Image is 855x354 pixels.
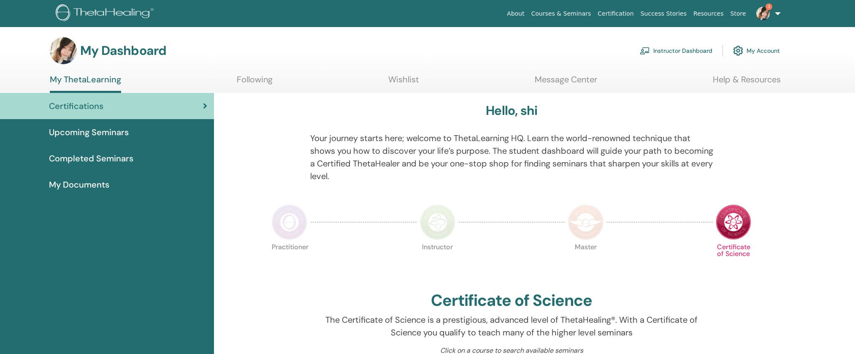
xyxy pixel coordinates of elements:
[535,74,597,91] a: Message Center
[733,41,780,60] a: My Account
[713,74,781,91] a: Help & Resources
[50,37,77,64] img: default.jpg
[594,6,637,22] a: Certification
[690,6,727,22] a: Resources
[272,244,307,279] p: Practitioner
[716,204,751,240] img: Certificate of Science
[503,6,528,22] a: About
[766,3,772,10] span: 3
[56,4,157,23] img: logo.png
[80,43,166,58] h3: My Dashboard
[310,132,713,182] p: Your journey starts here; welcome to ThetaLearning HQ. Learn the world-renowned technique that sh...
[716,244,751,279] p: Certificate of Science
[49,178,109,191] span: My Documents
[310,313,713,339] p: The Certificate of Science is a prestigious, advanced level of ThetaHealing®. With a Certificate ...
[50,74,121,93] a: My ThetaLearning
[727,6,749,22] a: Store
[49,100,103,112] span: Certifications
[420,244,455,279] p: Instructor
[568,204,603,240] img: Master
[733,44,743,58] img: cog.svg
[568,244,603,279] p: Master
[640,47,650,54] img: chalkboard-teacher.svg
[49,152,133,165] span: Completed Seminars
[237,74,273,91] a: Following
[388,74,419,91] a: Wishlist
[637,6,690,22] a: Success Stories
[272,204,307,240] img: Practitioner
[486,103,537,118] h3: Hello, shi
[49,126,129,139] span: Upcoming Seminars
[640,41,712,60] a: Instructor Dashboard
[528,6,595,22] a: Courses & Seminars
[431,291,592,310] h2: Certificate of Science
[420,204,455,240] img: Instructor
[756,7,770,20] img: default.jpg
